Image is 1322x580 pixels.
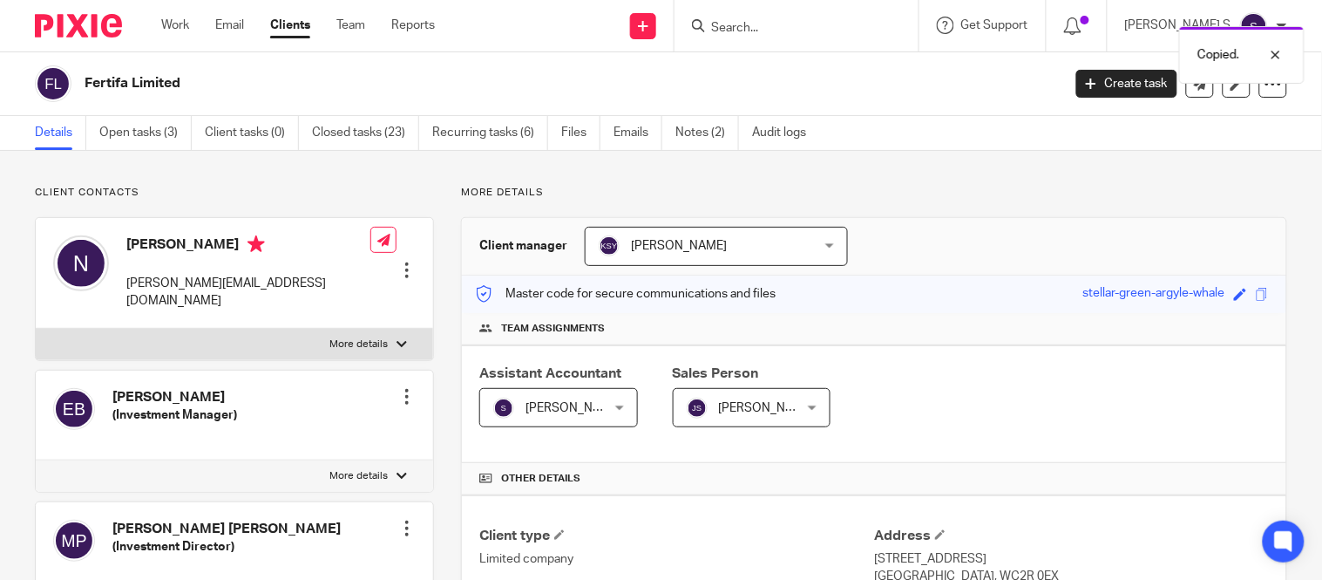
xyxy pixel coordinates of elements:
[631,240,727,252] span: [PERSON_NAME]
[247,235,265,253] i: Primary
[112,538,341,556] h5: (Investment Director)
[35,116,86,150] a: Details
[561,116,600,150] a: Files
[479,237,567,255] h3: Client manager
[1240,12,1268,40] img: svg%3E
[479,550,874,568] p: Limited company
[85,74,857,92] h2: Fertifa Limited
[329,469,388,483] p: More details
[432,116,548,150] a: Recurring tasks (6)
[53,388,95,430] img: svg%3E
[1083,284,1225,304] div: stellar-green-argyle-whale
[53,235,109,291] img: svg%3E
[1076,70,1177,98] a: Create task
[35,14,122,38] img: Pixie
[329,338,388,351] p: More details
[126,275,370,310] p: [PERSON_NAME][EMAIL_ADDRESS][DOMAIN_NAME]
[53,520,95,562] img: svg%3E
[35,186,434,200] p: Client contacts
[874,527,1269,545] h4: Address
[270,17,310,34] a: Clients
[687,398,708,419] img: svg%3E
[461,186,1287,200] p: More details
[35,65,71,102] img: svg%3E
[525,402,632,414] span: [PERSON_NAME] S
[874,550,1269,568] p: [STREET_ADDRESS]
[501,322,605,336] span: Team assignments
[112,406,237,424] h5: (Investment Manager)
[215,17,244,34] a: Email
[479,527,874,545] h4: Client type
[675,116,739,150] a: Notes (2)
[336,17,365,34] a: Team
[752,116,819,150] a: Audit logs
[479,366,621,380] span: Assistant Accountant
[614,116,662,150] a: Emails
[99,116,192,150] a: Open tasks (3)
[501,472,580,486] span: Other details
[475,285,776,303] p: Master code for secure communications and files
[161,17,189,34] a: Work
[1197,46,1239,64] p: Copied.
[599,235,620,256] img: svg%3E
[112,520,341,538] h4: [PERSON_NAME] [PERSON_NAME]
[112,388,237,406] h4: [PERSON_NAME]
[126,235,370,257] h4: [PERSON_NAME]
[493,398,514,419] img: svg%3E
[391,17,435,34] a: Reports
[312,116,419,150] a: Closed tasks (23)
[719,402,815,414] span: [PERSON_NAME]
[673,366,759,380] span: Sales Person
[205,116,299,150] a: Client tasks (0)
